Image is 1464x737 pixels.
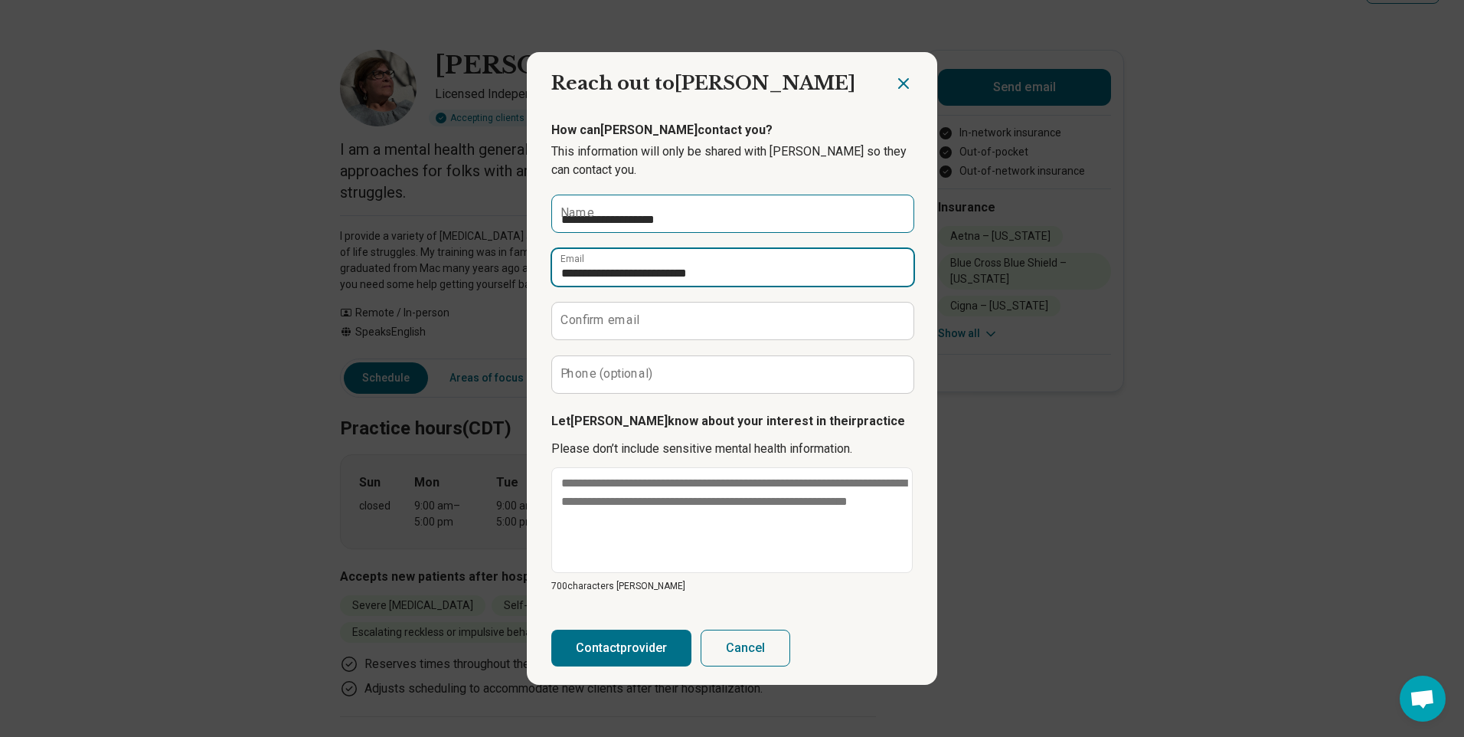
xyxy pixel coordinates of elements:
button: Close dialog [894,74,913,93]
label: Email [560,254,584,264]
p: Let [PERSON_NAME] know about your interest in their practice [551,412,913,431]
span: Reach out to [PERSON_NAME] [551,72,855,94]
label: Name [560,207,594,219]
label: Phone (optional) [560,368,653,380]
label: Confirm email [560,314,639,326]
p: How can [PERSON_NAME] contact you? [551,121,913,139]
p: Please don’t include sensitive mental health information. [551,440,913,458]
p: 700 characters [PERSON_NAME] [551,579,913,593]
button: Cancel [701,630,790,667]
button: Contactprovider [551,630,691,667]
p: This information will only be shared with [PERSON_NAME] so they can contact you. [551,142,913,179]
